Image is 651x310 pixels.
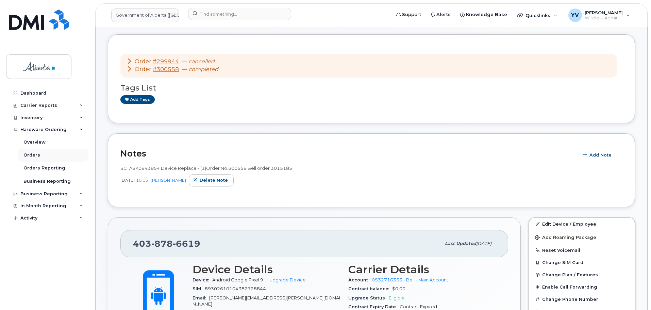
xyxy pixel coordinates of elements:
span: Alerts [436,11,451,18]
a: Government of Alberta (GOA) [111,9,179,22]
span: Last updated [445,241,476,246]
span: YV [571,11,579,19]
span: Order [135,58,151,65]
span: Knowledge Base [466,11,507,18]
span: Order [135,66,151,72]
span: Upgrade Status [348,295,389,300]
span: Add Roaming Package [535,235,596,241]
span: [PERSON_NAME] [585,10,623,15]
span: SIM [193,286,205,291]
span: Account [348,277,372,282]
span: Eligible [389,295,405,300]
span: SCTASK0843854 Device Replace - (1)Order No.300558 Bell order 3015185 [120,165,292,171]
span: 10:15 [136,177,148,183]
a: Add tags [120,95,155,104]
span: $0.00 [392,286,405,291]
button: Change Plan / Features [529,268,635,281]
a: Alerts [426,8,455,21]
a: #299944 [153,58,179,65]
span: Contract Expired [400,304,437,309]
em: cancelled [188,58,215,65]
span: Android Google Pixel 9 [212,277,263,282]
span: 878 [151,239,173,249]
button: Reset Voicemail [529,244,635,256]
h3: Device Details [193,263,340,276]
a: Support [391,8,426,21]
button: Change SIM Card [529,256,635,268]
span: Delete note [200,177,228,183]
span: Email [193,295,209,300]
span: Change Plan / Features [542,272,598,277]
a: #300558 [153,66,179,72]
h2: Notes [120,148,575,159]
em: completed [188,66,218,72]
button: Delete note [189,174,234,186]
span: [DATE] [120,177,135,183]
a: + Upgrade Device [266,277,306,282]
a: Edit Device / Employee [529,218,635,230]
span: Wireless Admin [585,15,623,21]
h3: Tags List [120,84,622,92]
button: Change Phone Number [529,293,635,305]
span: Quicklinks [525,13,550,18]
span: 403 [133,239,200,249]
span: — [182,66,218,72]
input: Find something... [188,8,291,20]
span: Add Note [589,152,612,158]
span: Device [193,277,212,282]
div: Yen Vong [564,9,635,22]
span: 6619 [173,239,200,249]
span: Contract balance [348,286,392,291]
span: [PERSON_NAME][EMAIL_ADDRESS][PERSON_NAME][DOMAIN_NAME] [193,295,340,307]
span: Enable Call Forwarding [542,284,597,290]
span: [DATE] [476,241,491,246]
span: Support [402,11,421,18]
div: Quicklinks [513,9,562,22]
a: Knowledge Base [455,8,512,21]
button: Add Roaming Package [529,230,635,244]
button: Add Note [579,149,617,161]
h3: Carrier Details [348,263,496,276]
span: Contract Expiry Date [348,304,400,309]
button: Enable Call Forwarding [529,281,635,293]
span: 89302610104382728844 [205,286,266,291]
a: 0532716353 - Bell - Main Account [372,277,448,282]
a: [PERSON_NAME] [151,178,186,183]
span: — [182,58,215,65]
